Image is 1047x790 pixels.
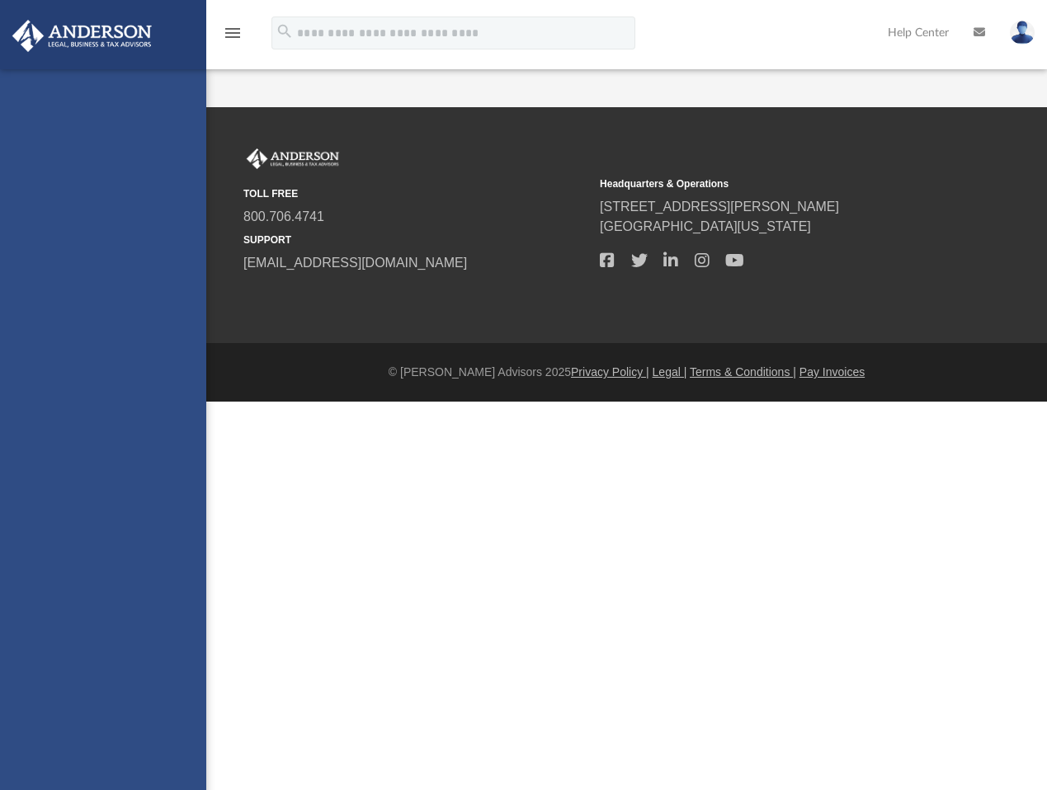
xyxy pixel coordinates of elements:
[243,148,342,170] img: Anderson Advisors Platinum Portal
[243,186,588,201] small: TOLL FREE
[223,31,243,43] a: menu
[690,365,796,379] a: Terms & Conditions |
[7,20,157,52] img: Anderson Advisors Platinum Portal
[206,364,1047,381] div: © [PERSON_NAME] Advisors 2025
[243,256,467,270] a: [EMAIL_ADDRESS][DOMAIN_NAME]
[1010,21,1035,45] img: User Pic
[653,365,687,379] a: Legal |
[243,233,588,247] small: SUPPORT
[243,209,324,223] a: 800.706.4741
[276,22,294,40] i: search
[600,176,945,191] small: Headquarters & Operations
[223,23,243,43] i: menu
[571,365,649,379] a: Privacy Policy |
[600,219,811,233] a: [GEOGRAPHIC_DATA][US_STATE]
[799,365,865,379] a: Pay Invoices
[600,200,839,214] a: [STREET_ADDRESS][PERSON_NAME]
